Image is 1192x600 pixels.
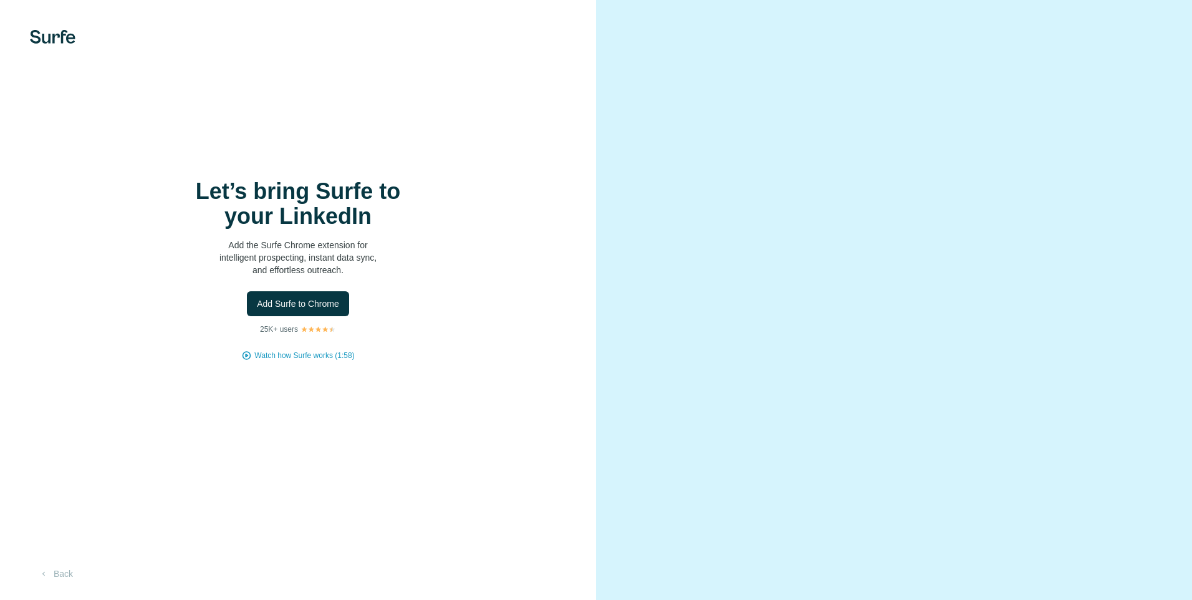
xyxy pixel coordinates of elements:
[173,239,423,276] p: Add the Surfe Chrome extension for intelligent prospecting, instant data sync, and effortless out...
[300,326,336,333] img: Rating Stars
[30,30,75,44] img: Surfe's logo
[30,563,82,585] button: Back
[257,298,339,310] span: Add Surfe to Chrome
[254,350,354,361] button: Watch how Surfe works (1:58)
[247,291,349,316] button: Add Surfe to Chrome
[173,179,423,229] h1: Let’s bring Surfe to your LinkedIn
[260,324,298,335] p: 25K+ users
